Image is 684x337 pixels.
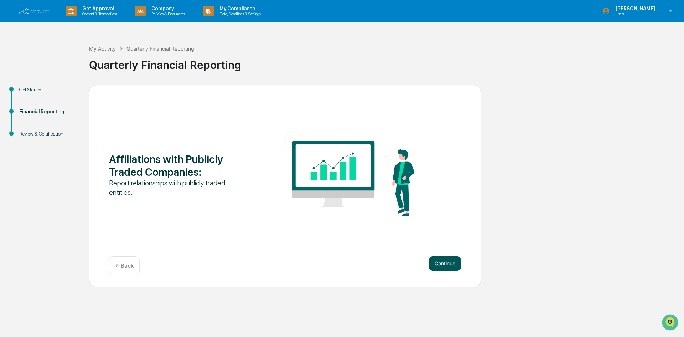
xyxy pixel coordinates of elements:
[71,121,86,126] span: Pylon
[24,55,117,62] div: Start new chat
[19,86,78,93] div: Get Started
[7,91,13,96] div: 🖐️
[121,57,130,65] button: Start new chat
[429,256,461,271] button: Continue
[7,15,130,26] p: How can we help?
[24,62,90,67] div: We're available if you need us!
[214,6,264,11] p: My Compliance
[4,101,48,113] a: 🔎Data Lookup
[49,87,91,100] a: 🗄️Attestations
[19,108,78,116] div: Financial Reporting
[14,103,45,111] span: Data Lookup
[14,90,46,97] span: Preclearance
[77,11,121,16] p: Content & Transactions
[146,6,188,11] p: Company
[7,55,20,67] img: 1746055101610-c473b297-6a78-478c-a979-82029cc54cd1
[59,90,88,97] span: Attestations
[109,153,250,178] div: Affiliations with Publicly Traded Companies :
[7,104,13,110] div: 🔎
[146,11,188,16] p: Policies & Documents
[52,91,57,96] div: 🗄️
[285,132,426,216] img: Affiliations with Publicly Traded Companies
[4,87,49,100] a: 🖐️Preclearance
[89,46,116,52] div: My Activity
[610,11,659,16] p: Users
[19,130,78,138] div: Review & Certification
[126,46,194,52] div: Quarterly Financial Reporting
[214,11,264,16] p: Data, Deadlines & Settings
[115,262,134,269] p: ← Back
[77,6,121,11] p: Get Approval
[610,6,659,11] p: [PERSON_NAME]
[17,7,51,15] img: logo
[661,313,680,333] iframe: Open customer support
[89,53,680,71] div: Quarterly Financial Reporting
[109,178,250,197] div: Report relationships with publicly traded entities.
[50,121,86,126] a: Powered byPylon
